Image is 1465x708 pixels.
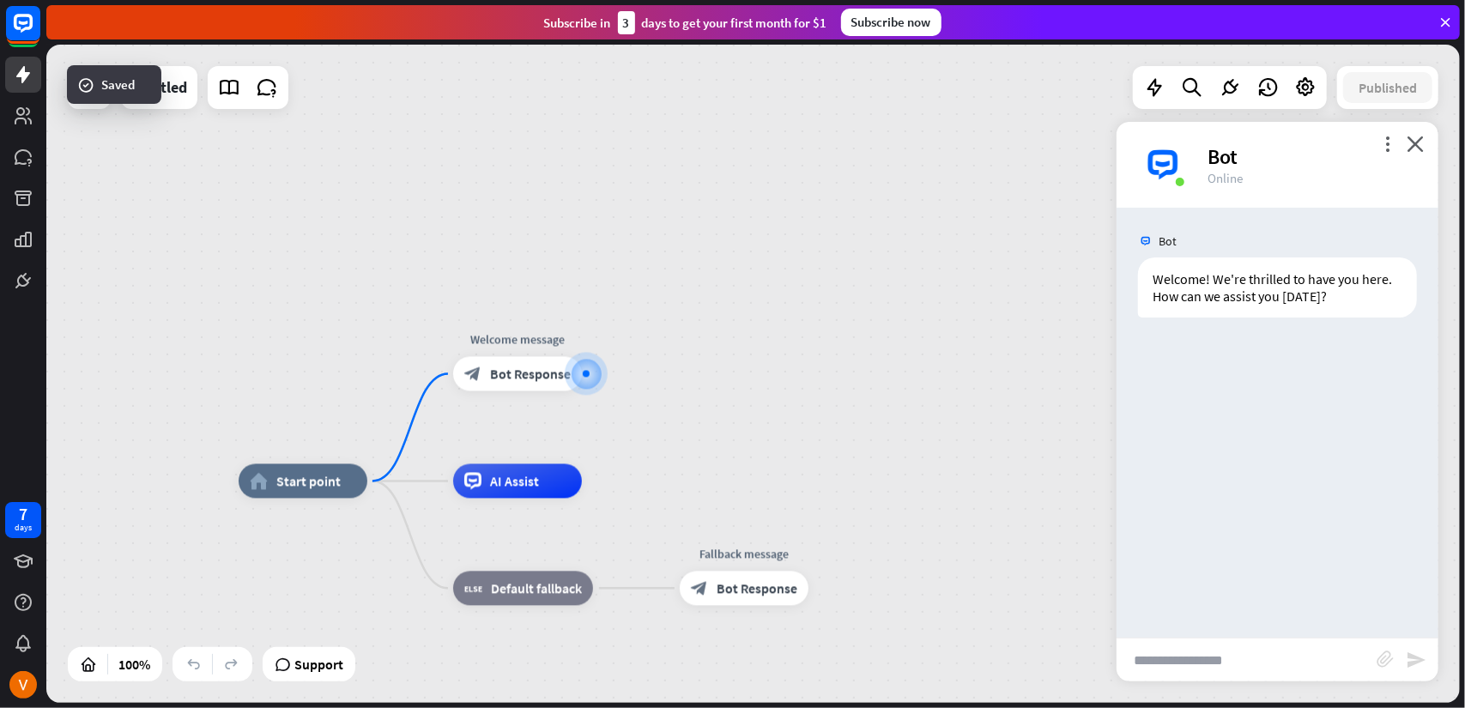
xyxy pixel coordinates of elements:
[5,502,41,538] a: 7 days
[1407,136,1424,152] i: close
[131,66,187,109] div: Untitled
[491,580,582,597] span: Default fallback
[717,580,797,597] span: Bot Response
[490,366,571,383] span: Bot Response
[440,331,595,348] div: Welcome message
[618,11,635,34] div: 3
[1379,136,1395,152] i: more_vert
[250,473,268,490] i: home_2
[1406,650,1426,670] i: send
[15,522,32,534] div: days
[841,9,941,36] div: Subscribe now
[544,11,827,34] div: Subscribe in days to get your first month for $1
[464,580,482,597] i: block_fallback
[101,76,135,94] span: Saved
[1377,651,1394,668] i: block_attachment
[1208,143,1418,170] div: Bot
[19,506,27,522] div: 7
[691,580,708,597] i: block_bot_response
[1208,170,1418,186] div: Online
[1343,72,1432,103] button: Published
[490,473,539,490] span: AI Assist
[113,651,155,678] div: 100%
[667,546,821,563] div: Fallback message
[14,7,65,58] button: Open LiveChat chat widget
[276,473,341,490] span: Start point
[1138,257,1417,318] div: Welcome! We're thrilled to have you here. How can we assist you [DATE]?
[1159,233,1177,249] span: Bot
[294,651,343,678] span: Support
[464,366,481,383] i: block_bot_response
[77,76,94,94] i: success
